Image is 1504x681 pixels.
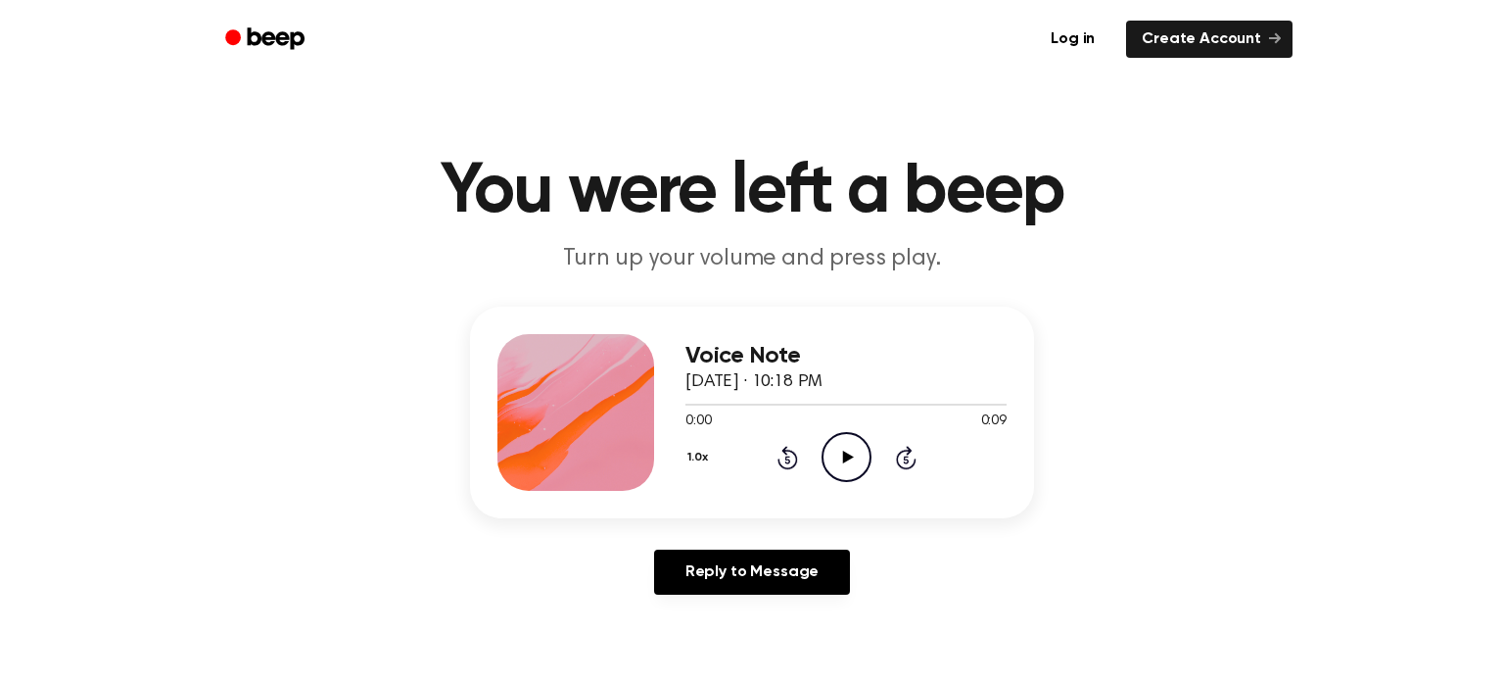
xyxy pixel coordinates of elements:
a: Reply to Message [654,550,850,595]
a: Log in [1031,17,1114,62]
h1: You were left a beep [251,157,1253,227]
button: 1.0x [685,441,715,474]
a: Create Account [1126,21,1292,58]
span: 0:00 [685,412,711,432]
span: [DATE] · 10:18 PM [685,373,822,391]
h3: Voice Note [685,343,1007,369]
span: 0:09 [981,412,1007,432]
p: Turn up your volume and press play. [376,243,1128,275]
a: Beep [211,21,322,59]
